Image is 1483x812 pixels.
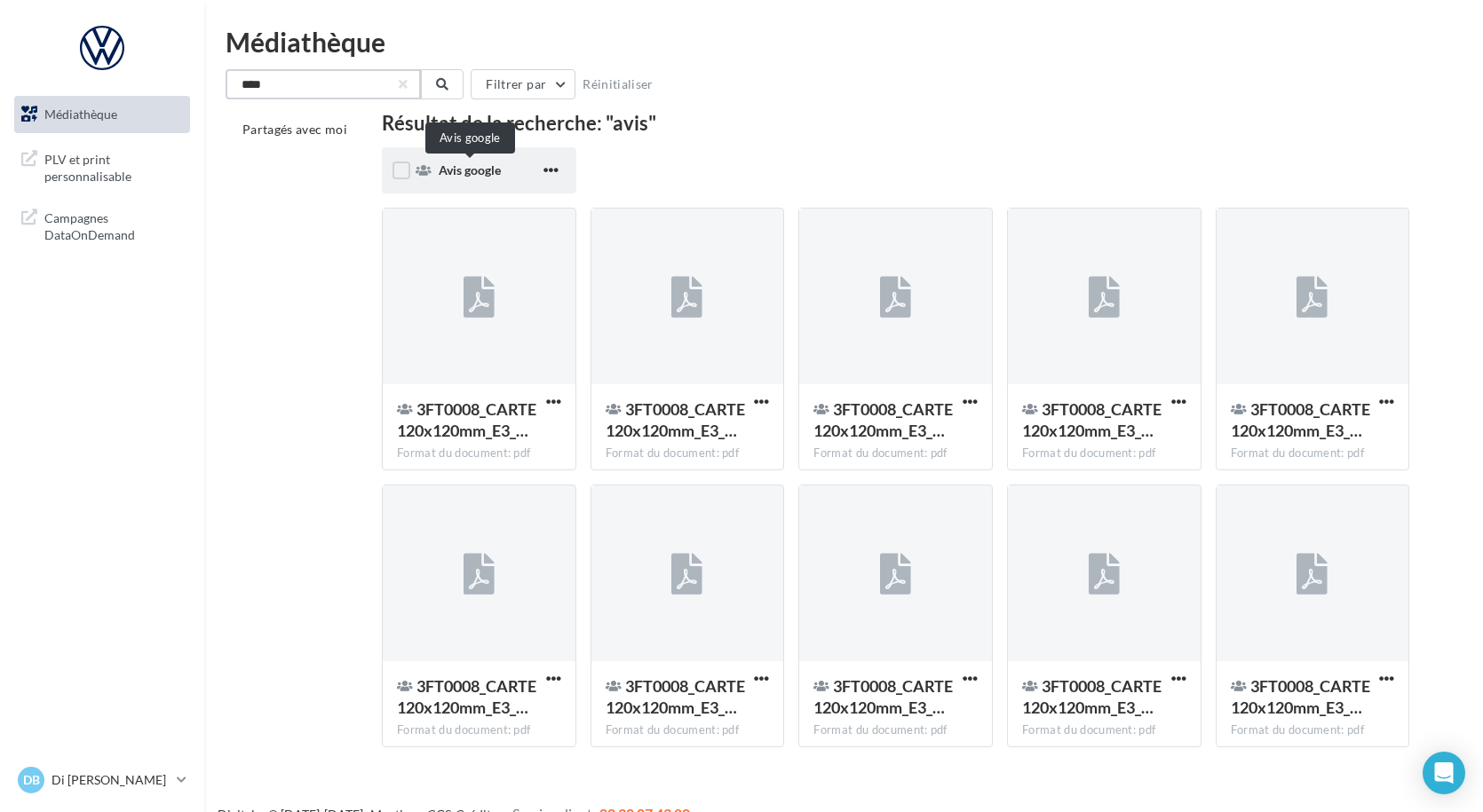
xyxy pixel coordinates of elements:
span: 3FT0008_CARTE120x120mm_E3_FRAV01358_AVIS_GOOGLE_HD [397,676,536,717]
div: Format du document: pdf [1022,722,1186,738]
a: Médiathèque [11,96,194,133]
button: Filtrer par [471,69,575,99]
span: PLV et print personnalisable [44,147,183,185]
div: Open Intercom Messenger [1423,752,1465,794]
span: 3FT0008_CARTE120x120mm_E3_FRAV01420_AVIS_GOOGLE_HD [1022,676,1162,717]
span: 3FT0008_CARTE120x120mm_E3_FRAV01265_AVIS_GOOGLE_HD [813,399,953,440]
span: 3FT0008_CARTE120x120mm_E3_FRAV01354_AVIS_GOOGLE_HD [1231,399,1370,440]
span: 3FT0008_CARTE120x120mm_E3_FRAV01041_AVIS_GOOGLE_HD [397,399,536,440]
span: 3FT0008_CARTE120x120mm_E3_FRAV01469_AVIS_GOOGLE_HD [1231,676,1370,717]
div: Format du document: pdf [1022,445,1186,461]
span: 3FT0008_CARTE120x120mm_E3_FRAV01374_AVIS_GOOGLE_HD [813,676,953,717]
span: 3FT0008_CARTE120x120mm_E3_FRAV01300_AVIS_GOOGLE_HD [1022,399,1162,440]
div: Format du document: pdf [1231,445,1395,461]
div: Médiathèque [226,28,1462,55]
div: Format du document: pdf [397,722,561,738]
div: Format du document: pdf [397,445,561,461]
span: Campagnes DataOnDemand [44,206,183,244]
div: Format du document: pdf [1231,722,1395,738]
a: PLV et print personnalisable [11,140,194,193]
span: Partagés avec moi [242,122,347,137]
p: Di [PERSON_NAME] [52,771,170,789]
div: Résultat de la recherche: "avis" [382,114,1409,133]
span: Médiathèque [44,106,117,122]
div: Format du document: pdf [813,445,978,461]
div: Format du document: pdf [606,445,770,461]
span: DB [23,771,40,789]
div: Format du document: pdf [813,722,978,738]
div: Avis google [425,122,515,154]
span: Avis google [439,162,501,177]
div: Format du document: pdf [606,722,770,738]
span: 3FT0008_CARTE120x120mm_E3_FRAV01367_AVIS_GOOGLE_HD [606,676,745,717]
button: Réinitialiser [575,74,661,95]
a: Campagnes DataOnDemand [11,199,194,251]
a: DB Di [PERSON_NAME] [14,763,190,797]
span: 3FT0008_CARTE120x120mm_E3_FRAV01261_AVIS_GOOGLE_HD [606,399,745,440]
